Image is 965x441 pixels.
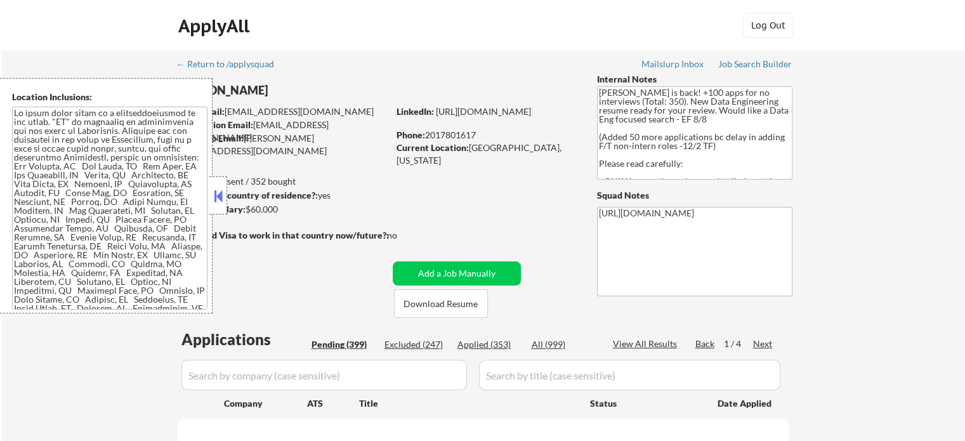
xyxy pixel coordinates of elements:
[641,60,705,69] div: Mailslurp Inbox
[590,392,699,414] div: Status
[532,338,595,351] div: All (999)
[613,338,681,350] div: View All Results
[753,338,773,350] div: Next
[178,132,388,157] div: [PERSON_NAME][EMAIL_ADDRESS][DOMAIN_NAME]
[718,59,792,72] a: Job Search Builder
[359,397,578,410] div: Title
[479,360,780,390] input: Search by title (case sensitive)
[695,338,716,350] div: Back
[641,59,705,72] a: Mailslurp Inbox
[312,338,375,351] div: Pending (399)
[178,230,389,240] strong: Will need Visa to work in that country now/future?:
[177,203,388,216] div: $60,000
[397,142,576,166] div: [GEOGRAPHIC_DATA], [US_STATE]
[177,189,384,202] div: yes
[597,73,792,86] div: Internal Notes
[724,338,753,350] div: 1 / 4
[177,190,318,201] strong: Can work in country of residence?:
[718,60,792,69] div: Job Search Builder
[177,175,388,188] div: 353 sent / 352 bought
[224,397,307,410] div: Company
[397,129,425,140] strong: Phone:
[397,106,434,117] strong: LinkedIn:
[176,60,286,69] div: ← Return to /applysquad
[181,360,467,390] input: Search by company (case sensitive)
[307,397,359,410] div: ATS
[387,229,423,242] div: no
[397,142,469,153] strong: Current Location:
[178,119,388,143] div: [EMAIL_ADDRESS][DOMAIN_NAME]
[436,106,531,117] a: [URL][DOMAIN_NAME]
[457,338,521,351] div: Applied (353)
[743,13,794,38] button: Log Out
[393,261,521,286] button: Add a Job Manually
[178,82,438,98] div: [PERSON_NAME]
[384,338,448,351] div: Excluded (247)
[178,105,388,118] div: [EMAIL_ADDRESS][DOMAIN_NAME]
[178,15,253,37] div: ApplyAll
[12,91,207,103] div: Location Inclusions:
[597,189,792,202] div: Squad Notes
[394,289,488,318] button: Download Resume
[397,129,576,142] div: 2017801617
[718,397,773,410] div: Date Applied
[176,59,286,72] a: ← Return to /applysquad
[181,332,307,347] div: Applications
